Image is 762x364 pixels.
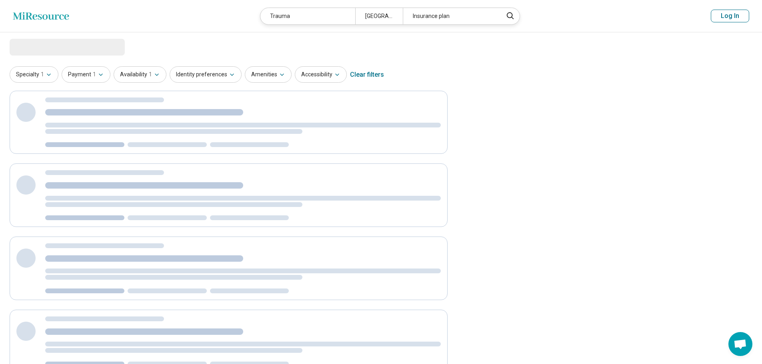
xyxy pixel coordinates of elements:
button: Availability1 [114,66,166,83]
span: 1 [149,70,152,79]
span: 1 [93,70,96,79]
div: [GEOGRAPHIC_DATA], [GEOGRAPHIC_DATA] [355,8,403,24]
a: Open chat [728,332,752,356]
button: Accessibility [295,66,347,83]
span: Loading... [10,39,77,55]
button: Identity preferences [170,66,242,83]
button: Specialty1 [10,66,58,83]
div: Trauma [260,8,355,24]
span: 1 [41,70,44,79]
div: Clear filters [350,65,384,84]
button: Log In [711,10,749,22]
button: Amenities [245,66,292,83]
div: Insurance plan [403,8,498,24]
button: Payment1 [62,66,110,83]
